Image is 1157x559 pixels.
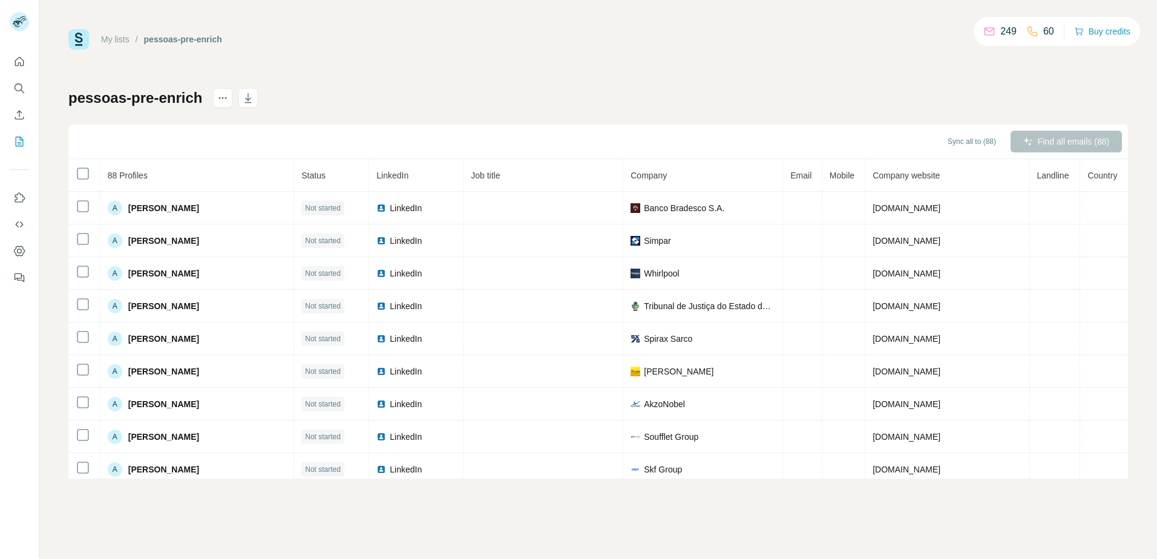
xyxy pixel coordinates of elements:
button: Dashboard [10,240,29,262]
span: [PERSON_NAME] [644,365,713,378]
span: Not started [305,464,341,475]
span: LinkedIn [390,267,422,279]
img: Surfe Logo [68,29,89,50]
span: Not started [305,268,341,279]
span: [DOMAIN_NAME] [873,367,940,376]
span: Soufflet Group [644,431,698,443]
button: actions [213,88,232,108]
button: Search [10,77,29,99]
div: A [108,266,122,281]
span: LinkedIn [390,398,422,410]
span: Whirlpool [644,267,679,279]
img: company-logo [631,367,640,376]
button: Use Surfe API [10,214,29,235]
span: Not started [305,235,341,246]
img: company-logo [631,465,640,474]
span: [PERSON_NAME] [128,300,199,312]
span: Sync all to (88) [948,136,996,147]
span: LinkedIn [390,431,422,443]
div: A [108,397,122,411]
p: 60 [1043,24,1054,39]
img: LinkedIn logo [376,269,386,278]
span: Status [301,171,326,180]
span: Skf Group [644,463,682,476]
img: LinkedIn logo [376,465,386,474]
img: LinkedIn logo [376,334,386,344]
span: Not started [305,431,341,442]
span: Country [1087,171,1117,180]
span: [PERSON_NAME] [128,333,199,345]
span: [PERSON_NAME] [128,398,199,410]
span: Job title [471,171,500,180]
li: / [136,33,138,45]
span: Landline [1037,171,1069,180]
span: Company website [873,171,940,180]
span: [DOMAIN_NAME] [873,432,940,442]
span: [DOMAIN_NAME] [873,236,940,246]
span: [DOMAIN_NAME] [873,334,940,344]
span: Email [790,171,811,180]
img: LinkedIn logo [376,367,386,376]
span: LinkedIn [390,300,422,312]
h1: pessoas-pre-enrich [68,88,202,108]
img: company-logo [631,301,640,311]
span: LinkedIn [390,202,422,214]
span: LinkedIn [390,365,422,378]
span: Mobile [830,171,854,180]
button: My lists [10,131,29,152]
a: My lists [101,34,129,44]
span: LinkedIn [390,463,422,476]
img: LinkedIn logo [376,203,386,213]
button: Buy credits [1074,23,1130,40]
img: company-logo [631,432,640,442]
span: Not started [305,301,341,312]
button: Feedback [10,267,29,289]
span: [PERSON_NAME] [128,463,199,476]
img: LinkedIn logo [376,236,386,246]
span: Not started [305,366,341,377]
span: [DOMAIN_NAME] [873,203,940,213]
span: Simpar [644,235,670,247]
span: [DOMAIN_NAME] [873,269,940,278]
span: [PERSON_NAME] [128,267,199,279]
span: Not started [305,203,341,214]
span: [PERSON_NAME] [128,235,199,247]
div: A [108,201,122,215]
span: Spirax Sarco [644,333,692,345]
span: Banco Bradesco S.A. [644,202,724,214]
span: [PERSON_NAME] [128,431,199,443]
div: pessoas-pre-enrich [144,33,222,45]
img: LinkedIn logo [376,301,386,311]
img: company-logo [631,399,640,409]
span: Company [631,171,667,180]
span: [DOMAIN_NAME] [873,399,940,409]
button: Enrich CSV [10,104,29,126]
div: A [108,332,122,346]
img: LinkedIn logo [376,432,386,442]
span: [PERSON_NAME] [128,202,199,214]
button: Quick start [10,51,29,73]
div: A [108,299,122,313]
div: A [108,462,122,477]
div: A [108,364,122,379]
span: [PERSON_NAME] [128,365,199,378]
p: 249 [1000,24,1017,39]
span: 88 Profiles [108,171,148,180]
span: Tribunal de Justiça do Estado de [GEOGRAPHIC_DATA] [644,300,775,312]
div: A [108,234,122,248]
span: LinkedIn [390,333,422,345]
span: Not started [305,399,341,410]
span: LinkedIn [376,171,408,180]
img: company-logo [631,334,640,344]
button: Use Surfe on LinkedIn [10,187,29,209]
img: company-logo [631,236,640,246]
span: [DOMAIN_NAME] [873,465,940,474]
img: company-logo [631,203,640,213]
button: Sync all to (88) [939,132,1005,151]
img: company-logo [631,269,640,278]
span: AkzoNobel [644,398,685,410]
div: A [108,430,122,444]
span: LinkedIn [390,235,422,247]
span: [DOMAIN_NAME] [873,301,940,311]
img: LinkedIn logo [376,399,386,409]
